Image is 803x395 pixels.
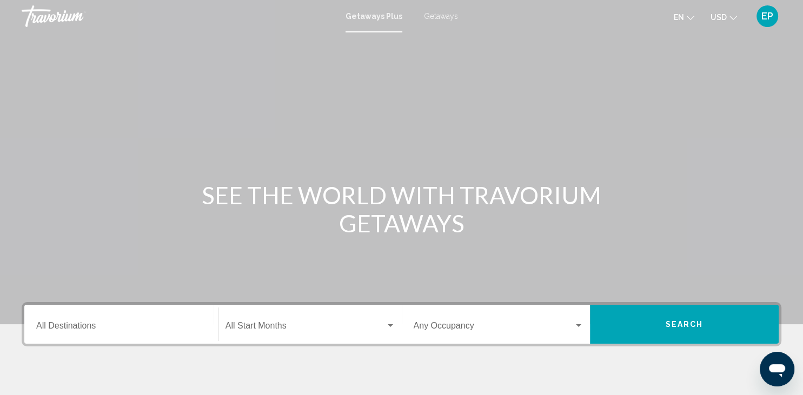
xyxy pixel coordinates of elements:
button: Search [590,305,779,344]
span: USD [711,13,727,22]
span: Search [666,320,704,329]
a: Getaways [424,12,458,21]
span: EP [761,11,773,22]
h1: SEE THE WORLD WITH TRAVORIUM GETAWAYS [199,181,605,237]
div: Search widget [24,305,779,344]
button: User Menu [753,5,781,28]
a: Travorium [22,5,335,27]
button: Change language [674,9,694,25]
a: Getaways Plus [346,12,402,21]
iframe: Button to launch messaging window [760,352,794,386]
span: en [674,13,684,22]
button: Change currency [711,9,737,25]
